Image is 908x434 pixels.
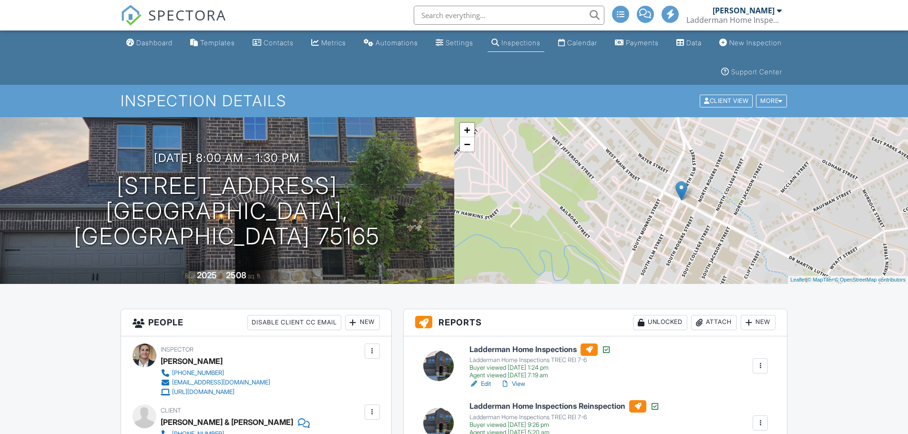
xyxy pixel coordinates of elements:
[460,137,474,151] a: Zoom out
[729,39,782,47] div: New Inspection
[186,34,239,52] a: Templates
[264,39,294,47] div: Contacts
[469,343,611,380] a: Ladderman Home Inspections Ladderman Home Inspections TREC REI 7-6 Buyer viewed [DATE] 1:24 pm Ag...
[469,356,611,364] div: Ladderman Home Inspections TREC REI 7-6
[633,315,687,330] div: Unlocked
[161,368,270,378] a: [PHONE_NUMBER]
[404,309,787,336] h3: Reports
[172,369,224,377] div: [PHONE_NUMBER]
[414,6,604,25] input: Search everything...
[121,13,226,33] a: SPECTORA
[345,315,380,330] div: New
[161,407,181,414] span: Client
[185,273,195,280] span: Built
[500,379,525,389] a: View
[161,354,223,368] div: [PERSON_NAME]
[731,68,782,76] div: Support Center
[136,39,173,47] div: Dashboard
[121,92,788,109] h1: Inspection Details
[446,39,473,47] div: Settings
[715,34,786,52] a: New Inspection
[469,343,611,356] h6: Ladderman Home Inspections
[741,315,775,330] div: New
[469,421,660,429] div: Buyer viewed [DATE] 9:26 pm
[554,34,601,52] a: Calendar
[247,315,341,330] div: Disable Client CC Email
[501,39,541,47] div: Inspections
[673,34,705,52] a: Data
[469,400,660,413] h6: Ladderman Home Inspections Reinspection
[249,34,297,52] a: Contacts
[226,270,246,280] div: 2508
[197,270,217,280] div: 2025
[626,39,659,47] div: Payments
[469,372,611,379] div: Agent viewed [DATE] 7:19 am
[756,95,787,108] div: More
[788,276,908,284] div: |
[807,277,833,283] a: © MapTiler
[172,388,235,396] div: [URL][DOMAIN_NAME]
[122,34,176,52] a: Dashboard
[611,34,663,52] a: Payments
[567,39,597,47] div: Calendar
[469,414,660,421] div: Ladderman Home Inspections TREC REI 7-6
[172,379,270,386] div: [EMAIL_ADDRESS][DOMAIN_NAME]
[161,346,194,353] span: Inspector
[691,315,737,330] div: Attach
[432,34,477,52] a: Settings
[469,379,491,389] a: Edit
[835,277,906,283] a: © OpenStreetMap contributors
[148,5,226,25] span: SPECTORA
[376,39,418,47] div: Automations
[121,5,142,26] img: The Best Home Inspection Software - Spectora
[699,97,755,104] a: Client View
[700,95,753,108] div: Client View
[488,34,544,52] a: Inspections
[154,151,300,164] h3: [DATE] 8:00 am - 1:30 pm
[713,6,775,15] div: [PERSON_NAME]
[686,15,782,25] div: Ladderman Home Inspections
[15,173,439,249] h1: [STREET_ADDRESS] [GEOGRAPHIC_DATA], [GEOGRAPHIC_DATA] 75165
[321,39,346,47] div: Metrics
[161,387,270,397] a: [URL][DOMAIN_NAME]
[121,309,391,336] h3: People
[717,63,786,81] a: Support Center
[469,364,611,372] div: Buyer viewed [DATE] 1:24 pm
[161,415,293,429] div: [PERSON_NAME] & [PERSON_NAME]
[686,39,702,47] div: Data
[460,123,474,137] a: Zoom in
[360,34,422,52] a: Automations (Advanced)
[790,277,806,283] a: Leaflet
[307,34,350,52] a: Metrics
[161,378,270,387] a: [EMAIL_ADDRESS][DOMAIN_NAME]
[200,39,235,47] div: Templates
[248,273,261,280] span: sq. ft.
